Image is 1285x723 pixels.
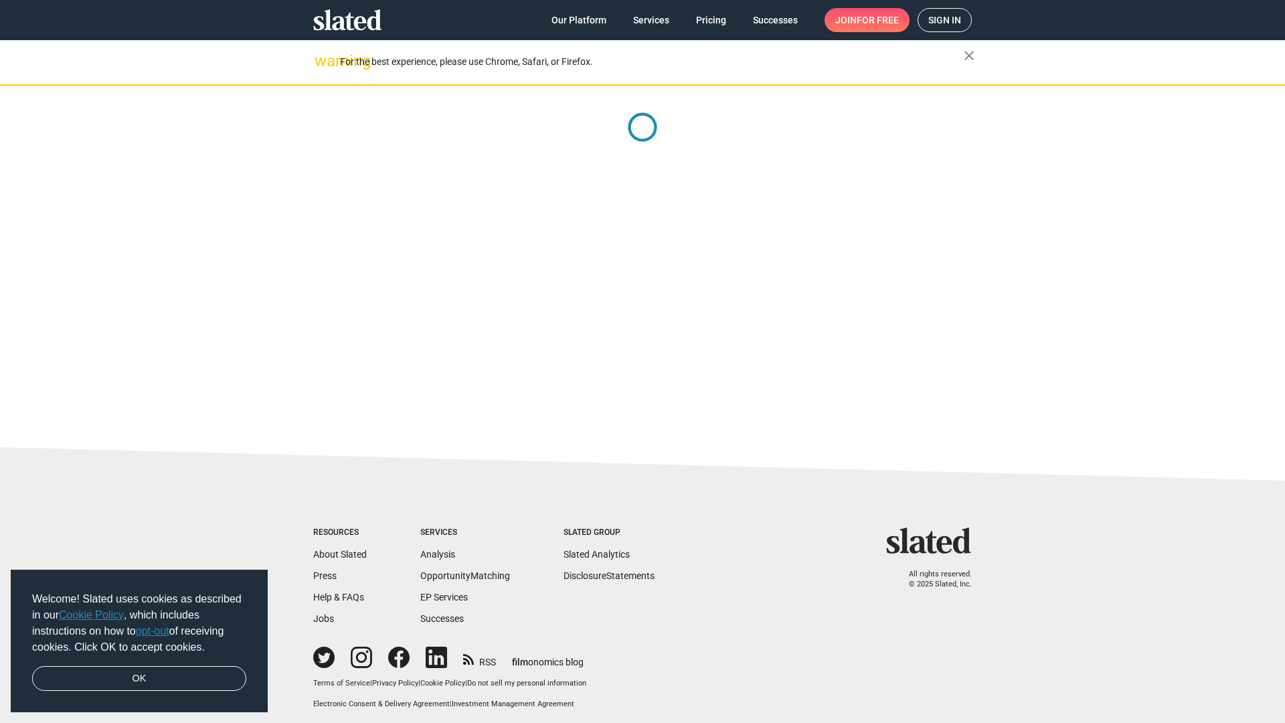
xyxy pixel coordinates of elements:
[961,48,977,64] mat-icon: close
[541,8,617,32] a: Our Platform
[313,528,367,538] div: Resources
[418,679,420,688] span: |
[313,613,334,624] a: Jobs
[564,570,655,581] a: DisclosureStatements
[512,645,584,669] a: filmonomics blog
[551,8,606,32] span: Our Platform
[895,570,972,589] p: All rights reserved. © 2025 Slated, Inc.
[420,592,468,602] a: EP Services
[32,591,246,655] span: Welcome! Slated uses cookies as described in our , which includes instructions on how to of recei...
[753,8,798,32] span: Successes
[696,8,726,32] span: Pricing
[420,679,465,688] a: Cookie Policy
[928,9,961,31] span: Sign in
[313,679,370,688] a: Terms of Service
[313,700,450,708] a: Electronic Consent & Delivery Agreement
[622,8,680,32] a: Services
[918,8,972,32] a: Sign in
[372,679,418,688] a: Privacy Policy
[512,657,528,667] span: film
[465,679,467,688] span: |
[313,549,367,560] a: About Slated
[420,549,455,560] a: Analysis
[825,8,910,32] a: Joinfor free
[315,53,331,69] mat-icon: warning
[32,666,246,692] a: dismiss cookie message
[633,8,669,32] span: Services
[835,8,899,32] span: Join
[564,528,655,538] div: Slated Group
[452,700,574,708] a: Investment Management Agreement
[313,570,337,581] a: Press
[420,613,464,624] a: Successes
[463,648,496,669] a: RSS
[467,679,586,689] button: Do not sell my personal information
[59,609,124,621] a: Cookie Policy
[685,8,737,32] a: Pricing
[420,528,510,538] div: Services
[742,8,808,32] a: Successes
[313,592,364,602] a: Help & FAQs
[370,679,372,688] span: |
[136,625,169,637] a: opt-out
[450,700,452,708] span: |
[11,570,268,713] div: cookieconsent
[340,53,964,71] div: For the best experience, please use Chrome, Safari, or Firefox.
[420,570,510,581] a: OpportunityMatching
[564,549,630,560] a: Slated Analytics
[857,8,899,32] span: for free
